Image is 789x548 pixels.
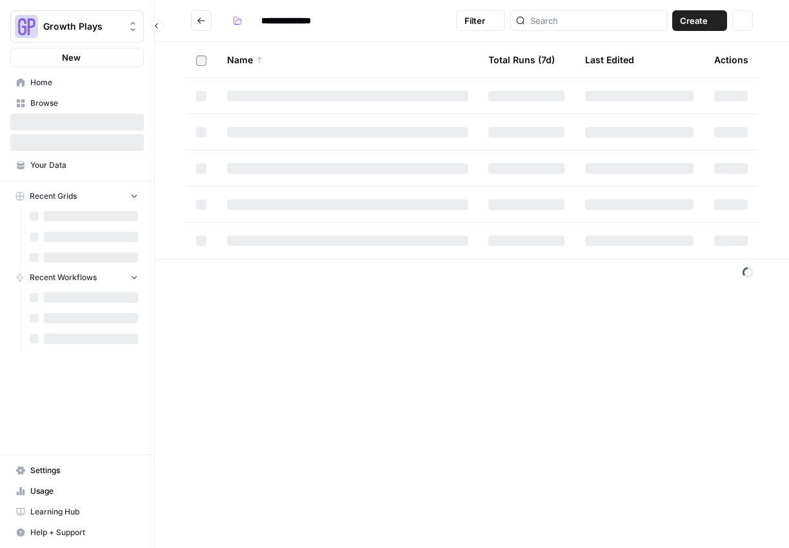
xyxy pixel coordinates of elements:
a: Browse [10,93,144,114]
div: Name [227,42,468,77]
span: Learning Hub [30,506,138,518]
button: Recent Workflows [10,268,144,287]
button: Workspace: Growth Plays [10,10,144,43]
button: Filter [456,10,505,31]
span: Recent Workflows [30,272,97,283]
span: Home [30,77,138,88]
a: Home [10,72,144,93]
span: Create [680,14,708,27]
a: Settings [10,460,144,481]
a: Usage [10,481,144,502]
span: Your Data [30,159,138,171]
input: Search [530,14,661,27]
span: Browse [30,97,138,109]
span: Filter [464,14,485,27]
button: Help + Support [10,522,144,543]
button: Go back [191,10,212,31]
span: New [62,51,81,64]
div: Total Runs (7d) [488,42,555,77]
span: Help + Support [30,527,138,538]
div: Last Edited [585,42,634,77]
span: Settings [30,465,138,476]
button: Create [672,10,727,31]
a: Your Data [10,155,144,176]
span: Usage [30,485,138,497]
a: Learning Hub [10,502,144,522]
button: Recent Grids [10,187,144,206]
img: Growth Plays Logo [15,15,38,38]
div: Actions [714,42,748,77]
span: Recent Grids [30,190,77,202]
span: Growth Plays [43,20,121,33]
button: New [10,48,144,67]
